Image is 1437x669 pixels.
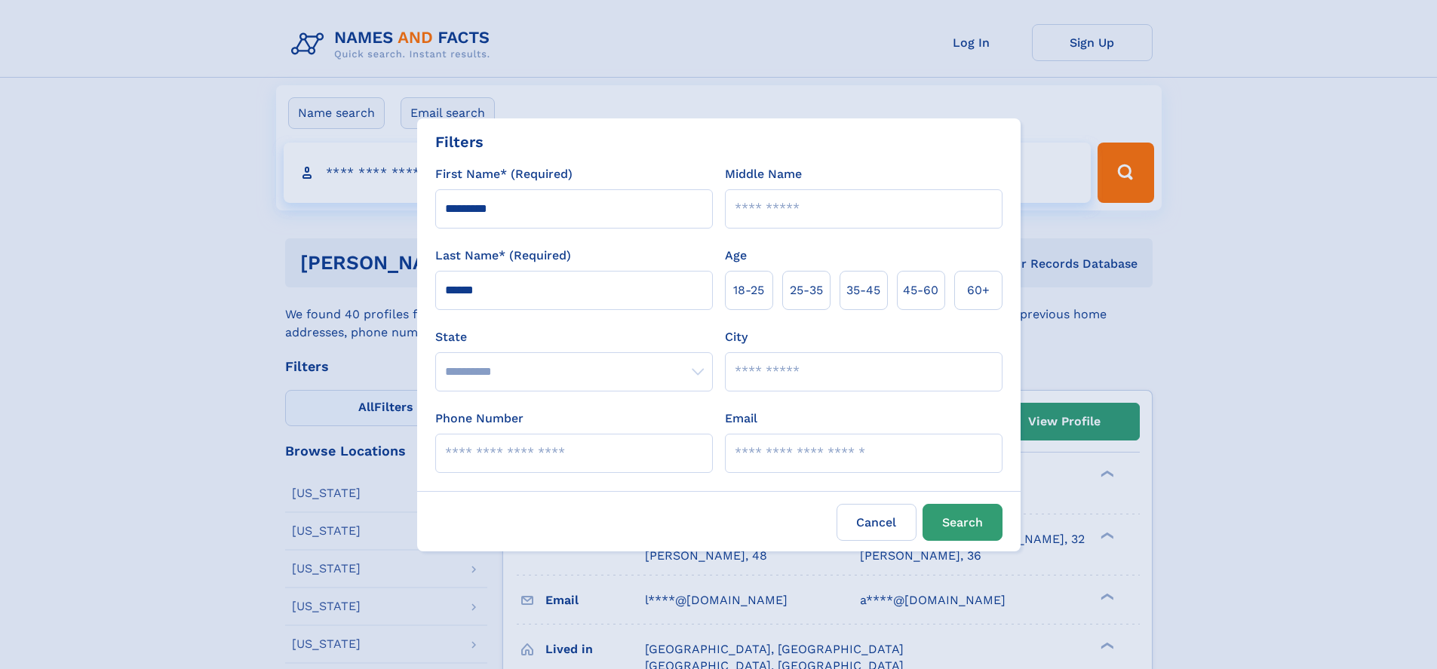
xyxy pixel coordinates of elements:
label: First Name* (Required) [435,165,573,183]
label: City [725,328,748,346]
span: 45‑60 [903,281,938,299]
label: Cancel [837,504,917,541]
label: State [435,328,713,346]
label: Phone Number [435,410,524,428]
label: Age [725,247,747,265]
span: 60+ [967,281,990,299]
span: 18‑25 [733,281,764,299]
button: Search [923,504,1003,541]
label: Last Name* (Required) [435,247,571,265]
label: Email [725,410,757,428]
span: 25‑35 [790,281,823,299]
span: 35‑45 [846,281,880,299]
div: Filters [435,130,484,153]
label: Middle Name [725,165,802,183]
